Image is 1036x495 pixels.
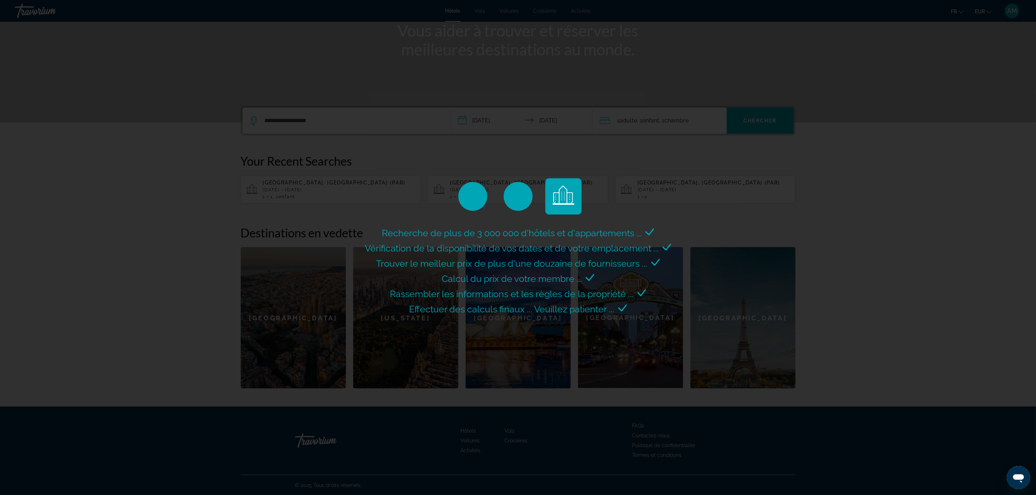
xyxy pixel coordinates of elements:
[376,258,648,269] span: Trouver le meilleur prix de plus d'une douzaine de fournisseurs ...
[365,243,659,254] span: Vérification de la disponibilité de vos dates et de votre emplacement ...
[1007,466,1030,489] iframe: Bouton de lancement de la fenêtre de messagerie
[442,273,582,284] span: Calcul du prix de votre membre ...
[382,228,642,238] span: Recherche de plus de 3 000 000 d'hôtels et d'appartements ...
[409,304,615,315] span: Effectuer des calculs finaux ... Veuillez patienter ...
[390,288,634,299] span: Rassembler les informations et les règles de la propriété ...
